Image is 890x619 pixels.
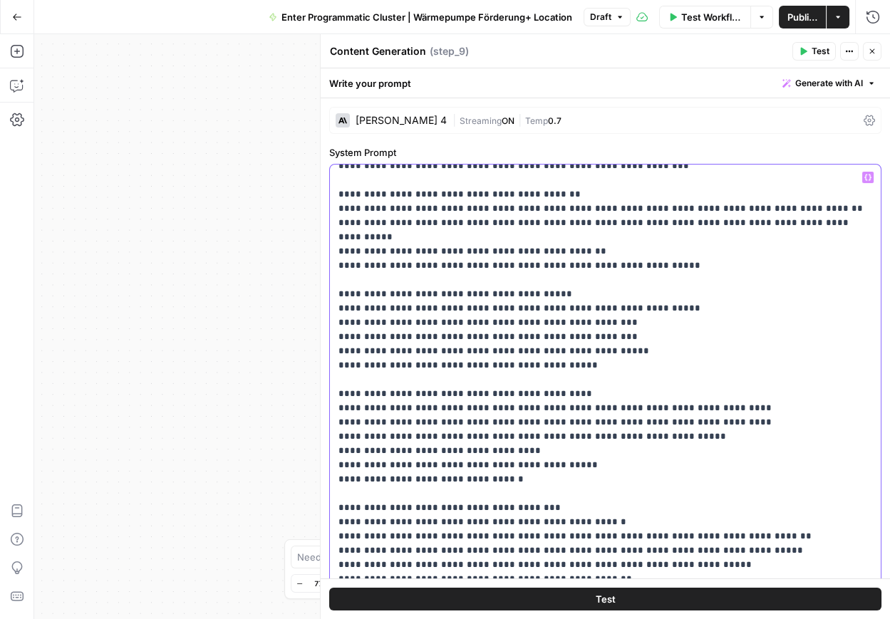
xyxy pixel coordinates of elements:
[787,10,817,24] span: Publish
[777,74,881,93] button: Generate with AI
[659,6,750,28] button: Test Workflow
[595,592,615,606] span: Test
[779,6,826,28] button: Publish
[548,115,562,126] span: 0.7
[321,68,890,98] div: Write your prompt
[584,8,631,26] button: Draft
[356,115,447,125] div: [PERSON_NAME] 4
[502,115,514,126] span: ON
[329,145,881,160] label: System Prompt
[795,77,863,90] span: Generate with AI
[330,44,426,58] textarea: Content Generation
[460,115,502,126] span: Streaming
[812,45,829,58] span: Test
[430,44,469,58] span: ( step_9 )
[590,11,611,24] span: Draft
[260,6,581,28] button: Enter Programmatic Cluster | Wärmepumpe Förderung+ Location
[681,10,742,24] span: Test Workflow
[792,42,836,61] button: Test
[514,113,525,127] span: |
[525,115,548,126] span: Temp
[281,10,572,24] span: Enter Programmatic Cluster | Wärmepumpe Förderung+ Location
[329,588,881,610] button: Test
[452,113,460,127] span: |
